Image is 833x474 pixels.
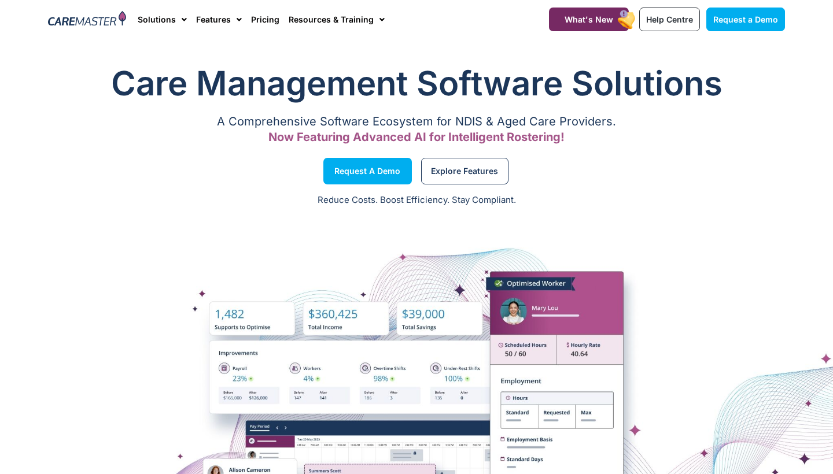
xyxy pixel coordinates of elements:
[646,14,693,24] span: Help Centre
[713,14,778,24] span: Request a Demo
[48,60,785,106] h1: Care Management Software Solutions
[48,11,126,28] img: CareMaster Logo
[334,168,400,174] span: Request a Demo
[48,118,785,125] p: A Comprehensive Software Ecosystem for NDIS & Aged Care Providers.
[431,168,498,174] span: Explore Features
[323,158,412,184] a: Request a Demo
[421,158,508,184] a: Explore Features
[268,130,565,144] span: Now Featuring Advanced AI for Intelligent Rostering!
[565,14,613,24] span: What's New
[7,194,826,207] p: Reduce Costs. Boost Efficiency. Stay Compliant.
[639,8,700,31] a: Help Centre
[706,8,785,31] a: Request a Demo
[549,8,629,31] a: What's New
